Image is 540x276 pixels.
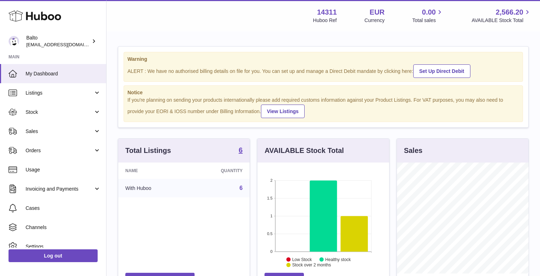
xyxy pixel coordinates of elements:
span: 0.00 [422,7,436,17]
span: 2,566.20 [496,7,523,17]
text: Stock over 2 months [292,262,331,267]
th: Name [118,163,187,179]
text: 1 [271,214,273,218]
span: Total sales [412,17,444,24]
a: Set Up Direct Debit [413,64,470,78]
span: Usage [26,166,101,173]
text: Healthy stock [325,257,351,262]
a: Log out [9,249,98,262]
strong: Warning [127,56,519,63]
div: Balto [26,34,90,48]
text: 1.5 [267,196,273,200]
span: Listings [26,90,93,96]
a: 2,566.20 AVAILABLE Stock Total [471,7,531,24]
span: Invoicing and Payments [26,186,93,192]
div: Currency [365,17,385,24]
strong: EUR [370,7,384,17]
span: Cases [26,205,101,212]
span: My Dashboard [26,70,101,77]
td: With Huboo [118,179,187,197]
a: 6 [239,147,242,155]
strong: Notice [127,89,519,96]
span: Stock [26,109,93,116]
img: softiontesting@gmail.com [9,36,19,47]
text: 0 [271,249,273,254]
strong: 14311 [317,7,337,17]
div: ALERT : We have no authorised billing details on file for you. You can set up and manage a Direct... [127,63,519,78]
span: Settings [26,243,101,250]
h3: AVAILABLE Stock Total [264,146,344,155]
div: Huboo Ref [313,17,337,24]
span: [EMAIL_ADDRESS][DOMAIN_NAME] [26,42,104,47]
h3: Sales [404,146,422,155]
span: AVAILABLE Stock Total [471,17,531,24]
th: Quantity [187,163,250,179]
text: Low Stock [292,257,312,262]
span: Sales [26,128,93,135]
span: Channels [26,224,101,231]
span: Orders [26,147,93,154]
text: 0.5 [267,232,273,236]
a: View Listings [261,105,305,118]
h3: Total Listings [125,146,171,155]
div: If you're planning on sending your products internationally please add required customs informati... [127,97,519,118]
a: 0.00 Total sales [412,7,444,24]
a: 6 [239,185,242,191]
strong: 6 [239,147,242,154]
text: 2 [271,178,273,182]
